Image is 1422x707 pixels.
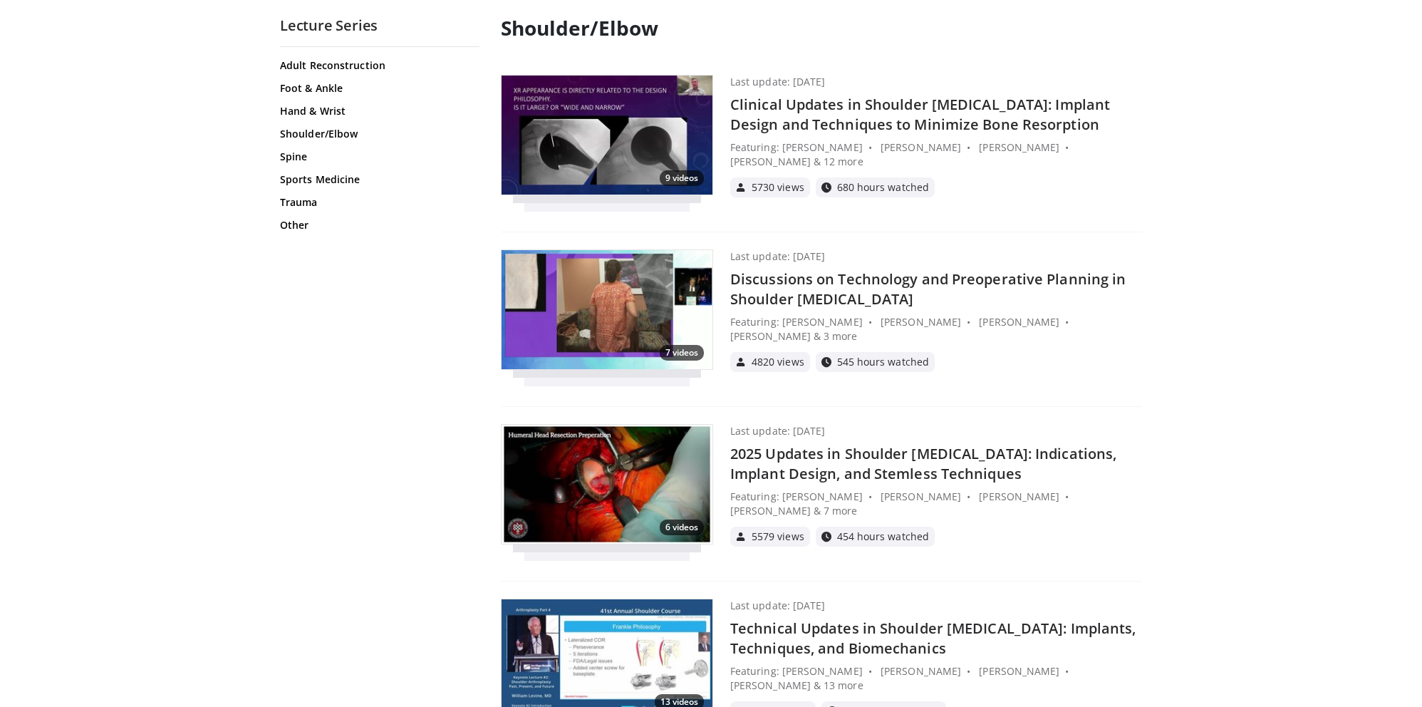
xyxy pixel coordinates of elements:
[502,425,712,545] img: Stemless Total Shoulder Arthroplasty: A Step-by-Step Comprehensive Surgical Technique
[501,14,658,41] strong: Shoulder/Elbow
[730,315,1142,344] p: Featuring: [PERSON_NAME] • [PERSON_NAME] • [PERSON_NAME] • [PERSON_NAME] & 3 more
[730,269,1142,309] h4: Discussions on Technology and Preoperative Planning in Shoulder [MEDICAL_DATA]
[280,16,479,35] h2: Lecture Series
[837,357,929,367] span: 545 hours watched
[280,218,476,232] a: Other
[502,76,712,195] img: Short Stems in Shoulder Arthroplasty Panel Discussion: The Problem, the Solution, and Real World ...
[752,357,804,367] span: 4820 views
[502,250,712,370] img: Primary Reverse Shoulder Arthroplasty: What Is the Ideal Implant Configuration?
[280,81,476,96] a: Foot & Ankle
[501,75,1142,197] a: Short Stems in Shoulder Arthroplasty Panel Discussion: The Problem, the Solution, and Real World ...
[660,520,704,535] p: 6 videos
[752,182,804,192] span: 5730 views
[730,75,825,89] p: Last update: [DATE]
[730,444,1142,484] h4: 2025 Updates in Shoulder [MEDICAL_DATA]: Indications, Implant Design, and Stemless Techniques
[730,95,1142,135] h4: Clinical Updates in Shoulder [MEDICAL_DATA]: Implant Design and Techniques to Minimize Bone Resor...
[837,182,929,192] span: 680 hours watched
[660,345,704,361] p: 7 videos
[280,58,476,73] a: Adult Reconstruction
[730,249,825,264] p: Last update: [DATE]
[730,424,825,438] p: Last update: [DATE]
[837,532,929,542] span: 454 hours watched
[280,195,476,210] a: Trauma
[501,424,1142,547] a: Stemless Total Shoulder Arthroplasty: A Step-by-Step Comprehensive Surgical Technique 6 videos La...
[660,170,704,186] p: 9 videos
[730,599,825,613] p: Last update: [DATE]
[280,104,476,118] a: Hand & Wrist
[280,150,476,164] a: Spine
[730,140,1142,169] p: Featuring: [PERSON_NAME] • [PERSON_NAME] • [PERSON_NAME] • [PERSON_NAME] & 12 more
[730,664,1142,693] p: Featuring: [PERSON_NAME] • [PERSON_NAME] • [PERSON_NAME] • [PERSON_NAME] & 13 more
[280,172,476,187] a: Sports Medicine
[280,127,476,141] a: Shoulder/Elbow
[752,532,804,542] span: 5579 views
[730,619,1142,659] h4: Technical Updates in Shoulder [MEDICAL_DATA]: Implants, Techniques, and Biomechanics
[730,490,1142,518] p: Featuring: [PERSON_NAME] • [PERSON_NAME] • [PERSON_NAME] • [PERSON_NAME] & 7 more
[501,249,1142,372] a: Primary Reverse Shoulder Arthroplasty: What Is the Ideal Implant Configuration? 7 videos Last upd...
